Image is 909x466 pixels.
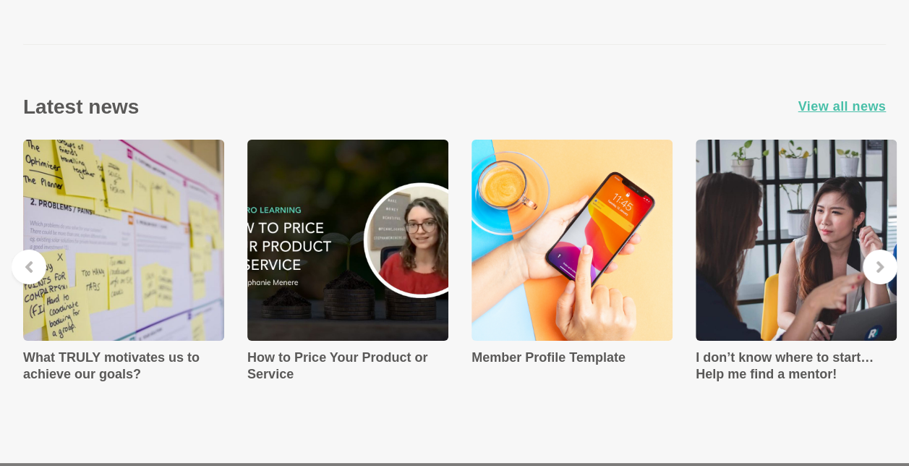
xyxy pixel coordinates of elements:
img: I don’t know where to start… Help me find a mentor! [696,140,897,341]
img: How to Price Your Product or Service [247,140,448,341]
h4: What TRULY motivates us to achieve our goals? [23,349,224,382]
h4: I don’t know where to start… Help me find a mentor! [696,349,897,382]
a: I don’t know where to start… Help me find a mentor!I don’t know where to start… Help me find a me... [696,140,897,382]
img: What TRULY motivates us to achieve our goals? [23,140,224,341]
h3: Latest news [23,94,139,119]
h4: Member Profile Template [471,349,673,366]
a: What TRULY motivates us to achieve our goals?What TRULY motivates us to achieve our goals? [23,140,224,382]
a: How to Price Your Product or ServiceHow to Price Your Product or Service [247,140,448,382]
a: View all news [798,96,886,117]
a: Member Profile TemplateMember Profile Template [471,140,673,366]
img: Member Profile Template [471,140,673,341]
h4: How to Price Your Product or Service [247,349,448,382]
